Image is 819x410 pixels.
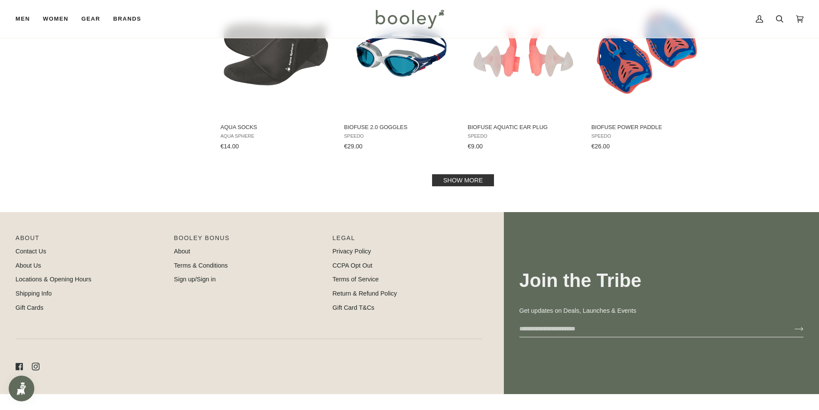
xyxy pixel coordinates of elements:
[221,177,706,184] div: Pagination
[519,269,804,293] h3: Join the Tribe
[174,248,190,255] a: About
[221,143,239,150] span: €14.00
[174,262,228,269] a: Terms & Conditions
[332,248,371,255] a: Privacy Policy
[15,248,46,255] a: Contact Us
[332,304,374,311] a: Gift Card T&Cs
[332,276,379,283] a: Terms of Service
[81,15,100,23] span: Gear
[15,276,92,283] a: Locations & Opening Hours
[221,123,332,131] span: Aqua Socks
[221,133,332,139] span: Aqua Sphere
[519,306,804,316] p: Get updates on Deals, Launches & Events
[113,15,141,23] span: Brands
[344,123,455,131] span: Biofuse 2.0 Goggles
[591,133,702,139] span: Speedo
[432,174,494,186] a: Show more
[468,143,483,150] span: €9.00
[372,6,447,31] img: Booley
[468,123,579,131] span: Biofuse Aquatic Ear Plug
[332,290,397,297] a: Return & Refund Policy
[519,321,781,337] input: your-email@example.com
[468,133,579,139] span: Speedo
[15,290,52,297] a: Shipping Info
[15,15,30,23] span: Men
[43,15,68,23] span: Women
[781,322,804,336] button: Join
[15,262,41,269] a: About Us
[332,234,482,247] p: Pipeline_Footer Sub
[344,143,362,150] span: €29.00
[344,133,455,139] span: Speedo
[9,376,34,401] iframe: Button to open loyalty program pop-up
[591,143,610,150] span: €26.00
[174,276,216,283] a: Sign up/Sign in
[591,123,702,131] span: Biofuse Power Paddle
[15,304,43,311] a: Gift Cards
[15,234,166,247] p: Pipeline_Footer Main
[174,234,324,247] p: Booley Bonus
[332,262,372,269] a: CCPA Opt Out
